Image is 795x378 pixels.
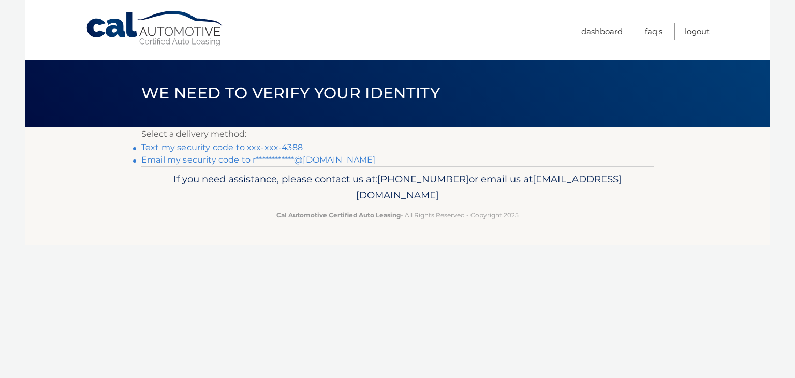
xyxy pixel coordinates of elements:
[377,173,469,185] span: [PHONE_NUMBER]
[141,127,654,141] p: Select a delivery method:
[85,10,225,47] a: Cal Automotive
[685,23,710,40] a: Logout
[148,171,647,204] p: If you need assistance, please contact us at: or email us at
[581,23,623,40] a: Dashboard
[141,142,303,152] a: Text my security code to xxx-xxx-4388
[276,211,401,219] strong: Cal Automotive Certified Auto Leasing
[645,23,662,40] a: FAQ's
[148,210,647,221] p: - All Rights Reserved - Copyright 2025
[141,83,440,103] span: We need to verify your identity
